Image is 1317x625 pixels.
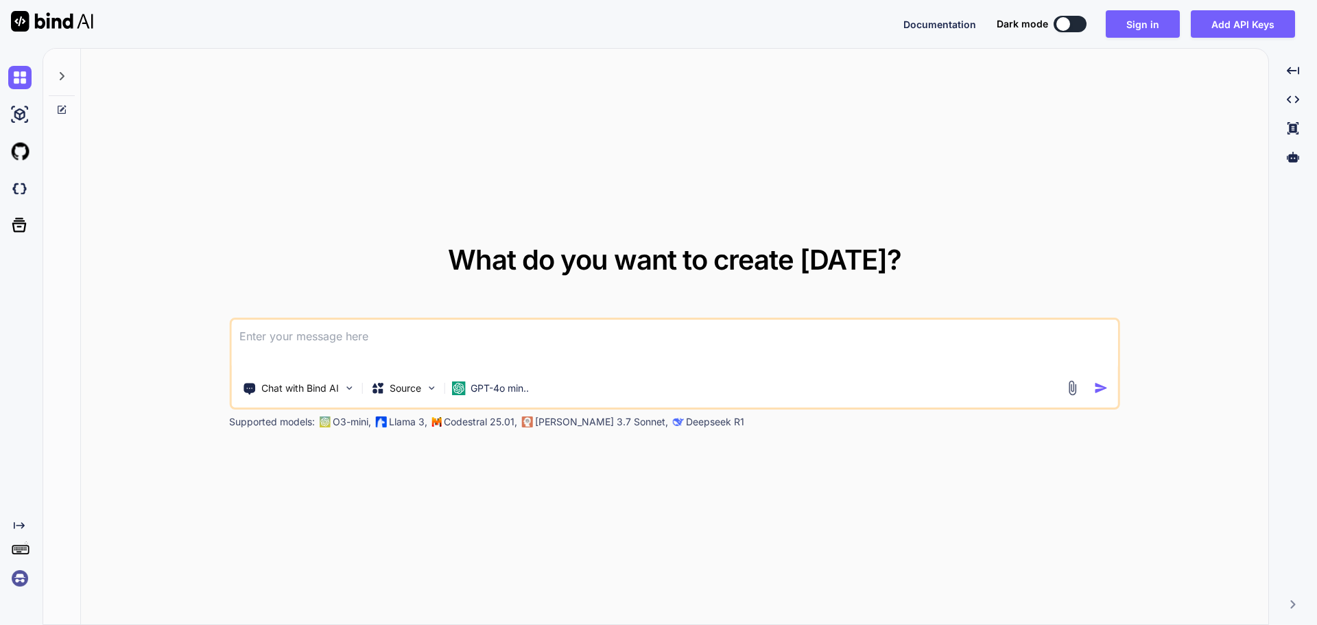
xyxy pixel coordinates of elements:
p: O3-mini, [333,415,371,429]
p: [PERSON_NAME] 3.7 Sonnet, [535,415,668,429]
span: Documentation [903,19,976,30]
img: claude [672,416,683,427]
img: githubLight [8,140,32,163]
img: Bind AI [11,11,93,32]
img: Pick Models [425,382,437,394]
img: chat [8,66,32,89]
img: icon [1094,381,1108,395]
img: ai-studio [8,103,32,126]
p: Deepseek R1 [686,415,744,429]
img: Llama2 [375,416,386,427]
span: What do you want to create [DATE]? [448,243,901,276]
img: darkCloudIdeIcon [8,177,32,200]
img: GPT-4o mini [451,381,465,395]
img: claude [521,416,532,427]
img: GPT-4 [319,416,330,427]
p: GPT-4o min.. [471,381,529,395]
img: attachment [1065,380,1080,396]
p: Codestral 25.01, [444,415,517,429]
p: Llama 3, [389,415,427,429]
img: Mistral-AI [431,417,441,427]
span: Dark mode [997,17,1048,31]
button: Documentation [903,17,976,32]
p: Chat with Bind AI [261,381,339,395]
button: Add API Keys [1191,10,1295,38]
img: Pick Tools [343,382,355,394]
img: signin [8,567,32,590]
p: Source [390,381,421,395]
p: Supported models: [229,415,315,429]
button: Sign in [1106,10,1180,38]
